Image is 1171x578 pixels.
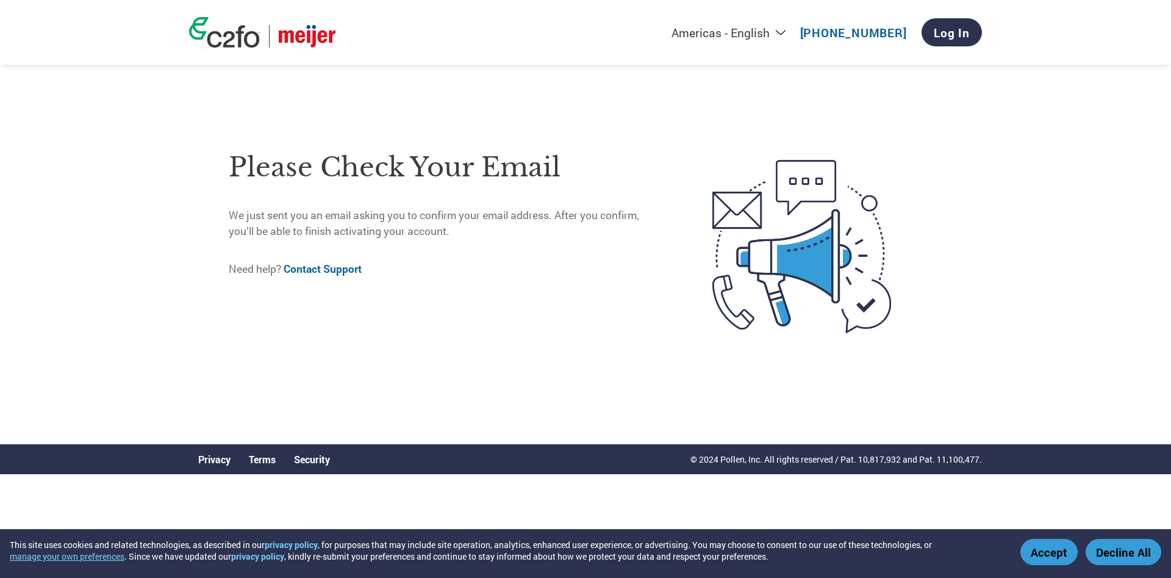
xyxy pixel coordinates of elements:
[249,453,276,466] a: Terms
[279,25,335,48] img: Meijer
[229,208,661,240] p: We just sent you an email asking you to confirm your email address. After you confirm, you’ll be ...
[294,453,330,466] a: Security
[198,453,231,466] a: Privacy
[1086,539,1161,565] button: Decline All
[229,261,661,277] p: Need help?
[800,25,907,40] a: [PHONE_NUMBER]
[189,17,260,48] img: c2fo logo
[690,453,982,466] p: © 2024 Pollen, Inc. All rights reserved / Pat. 10,817,932 and Pat. 11,100,477.
[265,539,318,551] a: privacy policy
[229,148,661,187] h1: Please check your email
[231,551,284,562] a: privacy policy
[10,539,1003,562] div: This site uses cookies and related technologies, as described in our , for purposes that may incl...
[922,18,982,46] a: Log In
[661,138,942,355] img: open-email
[10,551,124,562] button: manage your own preferences
[1020,539,1078,565] button: Accept
[284,262,362,276] a: Contact Support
